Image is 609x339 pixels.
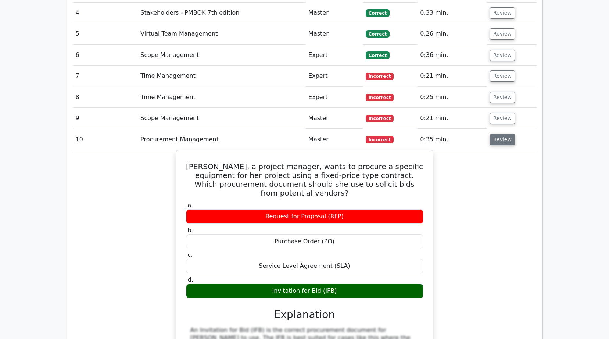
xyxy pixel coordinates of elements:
td: Virtual Team Management [137,23,305,44]
td: Expert [305,66,363,87]
td: 0:36 min. [417,45,487,66]
span: a. [188,202,193,209]
span: d. [188,276,193,283]
td: 0:26 min. [417,23,487,44]
span: c. [188,251,193,258]
td: Master [305,23,363,44]
td: 4 [73,3,138,23]
td: 0:21 min. [417,108,487,129]
span: Incorrect [366,115,394,122]
td: Scope Management [137,45,305,66]
span: Correct [366,9,390,17]
button: Review [490,50,515,61]
td: Master [305,108,363,129]
button: Review [490,70,515,82]
td: 7 [73,66,138,87]
span: Incorrect [366,73,394,80]
td: Procurement Management [137,129,305,150]
h3: Explanation [190,309,419,321]
td: Stakeholders - PMBOK 7th edition [137,3,305,23]
h5: [PERSON_NAME], a project manager, wants to procure a specific equipment for her project using a f... [185,162,424,197]
button: Review [490,28,515,40]
td: Time Management [137,87,305,108]
span: Correct [366,30,390,38]
button: Review [490,113,515,124]
div: Request for Proposal (RFP) [186,209,423,224]
td: 6 [73,45,138,66]
td: Expert [305,45,363,66]
div: Invitation for Bid (IFB) [186,284,423,298]
td: Master [305,3,363,23]
td: Time Management [137,66,305,87]
button: Review [490,7,515,19]
div: Service Level Agreement (SLA) [186,259,423,273]
td: 0:21 min. [417,66,487,87]
span: b. [188,227,193,234]
button: Review [490,134,515,145]
td: 9 [73,108,138,129]
button: Review [490,92,515,103]
td: Scope Management [137,108,305,129]
td: 0:35 min. [417,129,487,150]
td: Master [305,129,363,150]
span: Incorrect [366,94,394,101]
span: Correct [366,51,390,59]
td: 10 [73,129,138,150]
td: 8 [73,87,138,108]
span: Incorrect [366,136,394,143]
td: Expert [305,87,363,108]
div: Purchase Order (PO) [186,234,423,249]
td: 5 [73,23,138,44]
td: 0:33 min. [417,3,487,23]
td: 0:25 min. [417,87,487,108]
